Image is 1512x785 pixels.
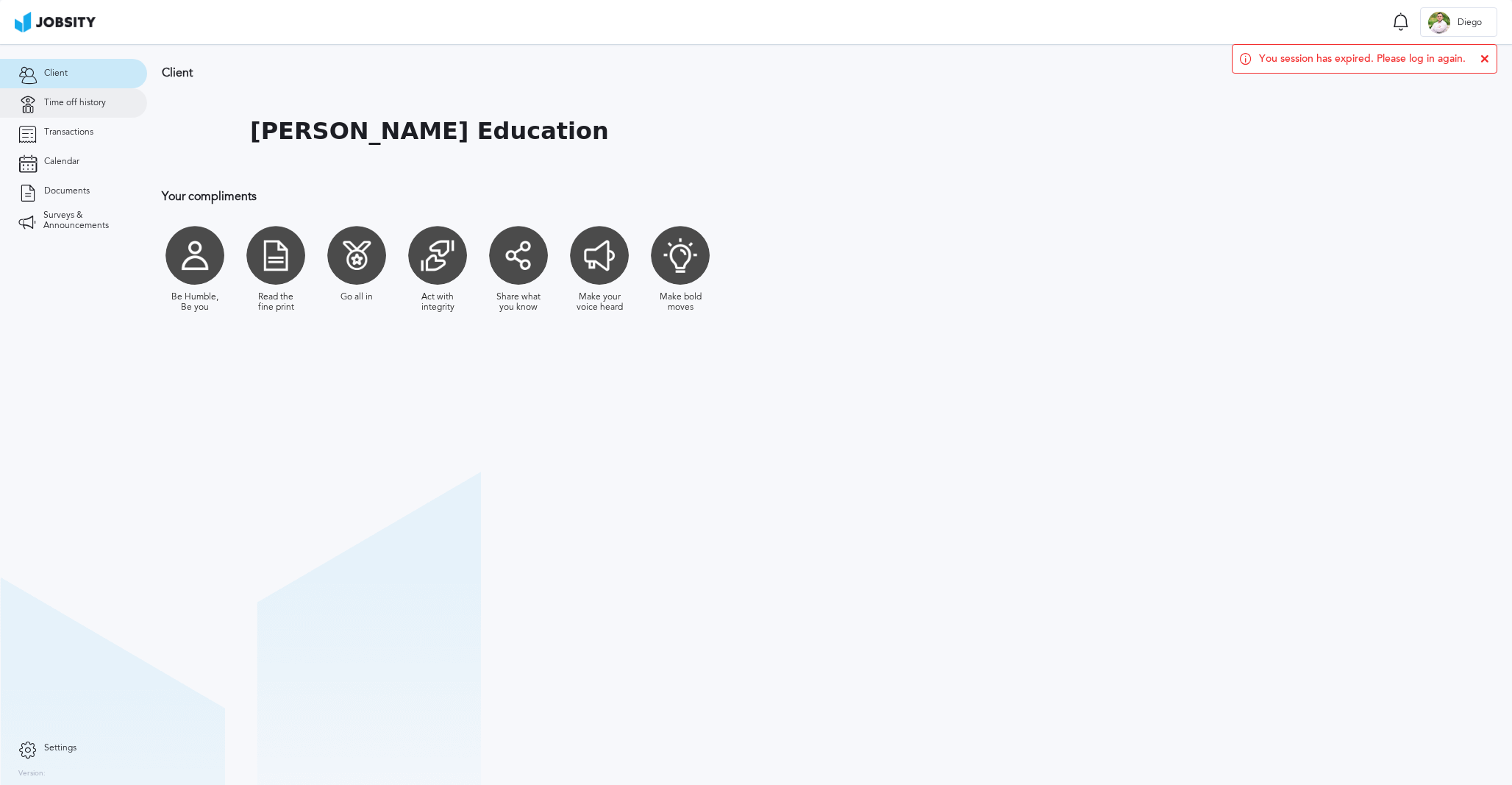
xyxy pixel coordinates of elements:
div: D [1428,12,1450,34]
h3: Your compliments [162,190,960,203]
span: Transactions [44,127,93,138]
span: Client [44,68,68,79]
span: You session has expired. Please log in again. [1259,53,1466,65]
span: Calendar [44,157,79,167]
span: Documents [44,186,90,196]
h3: Client [162,66,960,79]
div: Read the fine print [250,292,302,313]
div: Make bold moves [655,292,706,313]
span: Surveys & Announcements [43,210,129,231]
span: Settings [44,743,76,753]
label: Version: [18,770,46,778]
div: Act with integrity [412,292,463,313]
div: Make your voice heard [574,292,625,313]
h1: [PERSON_NAME] Education [250,118,609,145]
div: Be Humble, Be you [169,292,221,313]
span: Diego [1450,18,1489,28]
div: Go all in [340,292,373,302]
div: Share what you know [493,292,544,313]
button: DDiego [1420,7,1497,37]
span: Time off history [44,98,106,108]
img: ab4bad089aa723f57921c736e9817d99.png [15,12,96,32]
